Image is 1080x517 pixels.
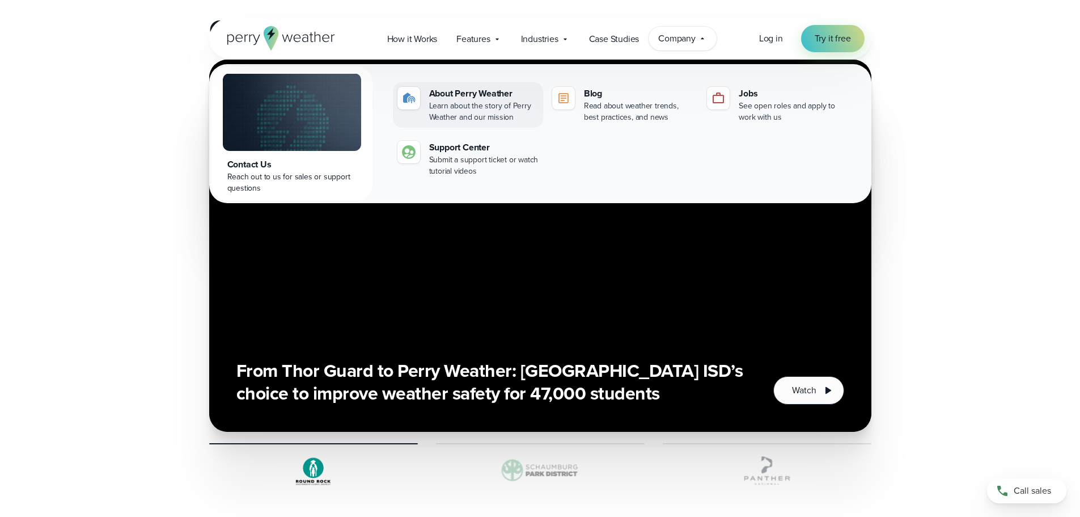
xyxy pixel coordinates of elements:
[773,376,844,405] button: Watch
[739,87,848,100] div: Jobs
[209,453,418,487] img: Round Rock ISD Logo
[658,32,696,45] span: Company
[739,100,848,123] div: See open roles and apply to work with us
[456,32,490,46] span: Features
[378,27,447,51] a: How it Works
[393,82,543,128] a: About Perry Weather Learn about the story of Perry Weather and our mission
[759,32,783,45] a: Log in
[429,100,539,123] div: Learn about the story of Perry Weather and our mission
[711,91,725,105] img: jobs-icon-1.svg
[579,27,649,51] a: Case Studies
[209,14,533,46] h2: Customer Stories
[589,32,639,46] span: Case Studies
[436,453,645,487] img: Schaumburg-Park-District-1.svg
[702,82,853,128] a: Jobs See open roles and apply to work with us
[429,141,539,154] div: Support Center
[429,154,539,177] div: Submit a support ticket or watch tutorial videos
[815,32,851,45] span: Try it free
[402,91,416,105] img: about-icon.svg
[209,60,871,432] div: 1 of 3
[211,66,372,201] a: Contact Us Reach out to us for sales or support questions
[227,158,357,171] div: Contact Us
[663,453,871,487] img: Panther-National.svg
[557,91,570,105] img: blog-icon.svg
[801,25,865,52] a: Try it free
[236,359,747,405] h3: From Thor Guard to Perry Weather: [GEOGRAPHIC_DATA] ISD’s choice to improve weather safety for 47...
[402,145,416,159] img: contact-icon.svg
[521,32,558,46] span: Industries
[1014,484,1051,498] span: Call sales
[792,384,816,397] span: Watch
[584,100,693,123] div: Read about weather trends, best practices, and news
[387,32,438,46] span: How it Works
[393,136,543,182] a: Support Center Submit a support ticket or watch tutorial videos
[209,60,871,432] div: slideshow
[548,82,698,128] a: Blog Read about weather trends, best practices, and news
[227,171,357,194] div: Reach out to us for sales or support questions
[987,478,1066,503] a: Call sales
[584,87,693,100] div: Blog
[429,87,539,100] div: About Perry Weather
